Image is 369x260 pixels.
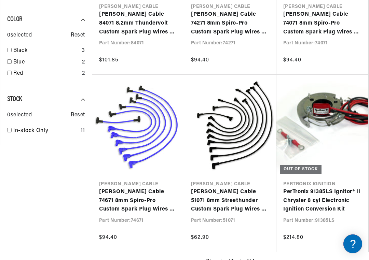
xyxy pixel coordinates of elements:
div: 3 [82,46,85,55]
a: In-stock Only [13,127,78,135]
a: POWERED BY ENCHANT [94,197,132,203]
a: [PERSON_NAME] Cable 74271 8mm Spiro-Pro Custom Spark Plug Wires 8 cyl red [191,10,270,37]
a: Blue [13,58,79,67]
div: Shipping [7,104,130,110]
a: PerTronix 91385LS Ignitor® II Chrysler 8 cyl Electronic Ignition Conversion Kit [283,188,361,214]
span: Color [7,16,23,23]
a: FAQs [7,86,130,97]
span: 0 selected [7,31,32,40]
span: 0 selected [7,111,32,120]
a: Shipping FAQs [7,114,130,125]
button: Contact Us [7,183,130,194]
a: Payment, Pricing, and Promotions FAQ [7,171,130,181]
a: Orders FAQ [7,142,130,153]
a: [PERSON_NAME] Cable 84071 8.2mm Thundervolt Custom Spark Plug Wires 8 cyl black [99,10,177,37]
a: Red [13,69,79,78]
span: Reset [71,31,85,40]
span: Stock [7,96,22,103]
a: [PERSON_NAME] Cable 74071 8mm Spiro-Pro Custom Spark Plug Wires 8 cyl black [283,10,361,37]
div: Payment, Pricing, and Promotions [7,160,130,167]
div: 2 [82,58,85,67]
div: 11 [81,127,85,135]
div: Ignition Products [7,47,130,54]
div: JBA Performance Exhaust [7,75,130,82]
a: FAQ [7,58,130,69]
div: Orders [7,132,130,138]
a: Black [13,46,79,55]
a: [PERSON_NAME] Cable 74671 8mm Spiro-Pro Custom Spark Plug Wires 8 cyl blue [99,188,177,214]
span: Reset [71,111,85,120]
div: 2 [82,69,85,78]
a: [PERSON_NAME] Cable 51071 8mm Streethunder Custom Spark Plug Wires 8 cyl black [191,188,270,214]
